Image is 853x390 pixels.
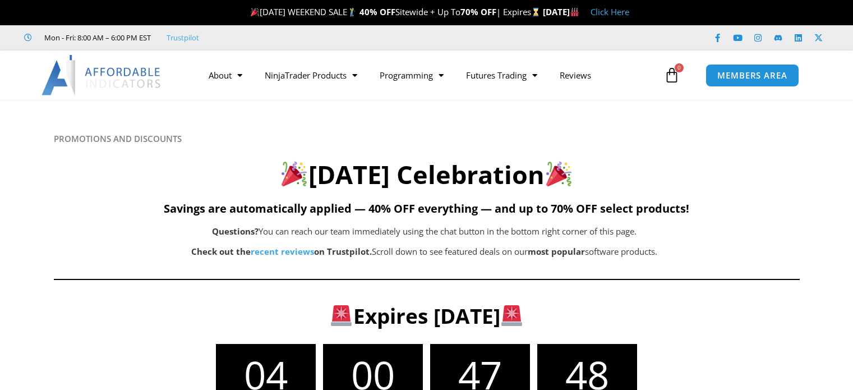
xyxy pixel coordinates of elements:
nav: Menu [197,62,661,88]
img: 🎉 [282,161,307,186]
h5: Savings are automatically applied — 40% OFF everything — and up to 70% OFF select products! [54,202,800,215]
p: You can reach our team immediately using the chat button in the bottom right corner of this page. [110,224,739,240]
img: 🏌️‍♂️ [348,8,356,16]
img: 🎉 [251,8,259,16]
span: 0 [675,63,684,72]
b: most popular [528,246,585,257]
a: recent reviews [251,246,314,257]
a: Futures Trading [455,62,548,88]
b: Questions? [212,226,259,237]
strong: Check out the on Trustpilot. [191,246,372,257]
a: NinjaTrader Products [253,62,368,88]
img: 🎉 [546,161,571,186]
img: 🏭 [570,8,579,16]
a: MEMBERS AREA [706,64,799,87]
h3: Expires [DATE] [113,302,741,329]
span: [DATE] WEEKEND SALE Sitewide + Up To | Expires [248,6,542,17]
a: Click Here [591,6,629,17]
a: Trustpilot [167,31,199,44]
strong: [DATE] [543,6,579,17]
img: 🚨 [331,305,352,326]
img: 🚨 [501,305,522,326]
span: Mon - Fri: 8:00 AM – 6:00 PM EST [42,31,151,44]
p: Scroll down to see featured deals on our software products. [110,244,739,260]
img: ⌛ [532,8,540,16]
span: MEMBERS AREA [717,71,787,80]
a: 0 [647,59,697,91]
a: Reviews [548,62,602,88]
h2: [DATE] Celebration [54,158,800,191]
img: LogoAI | Affordable Indicators – NinjaTrader [42,55,162,95]
a: About [197,62,253,88]
strong: 40% OFF [359,6,395,17]
strong: 70% OFF [460,6,496,17]
h6: PROMOTIONS AND DISCOUNTS [54,134,800,144]
a: Programming [368,62,455,88]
